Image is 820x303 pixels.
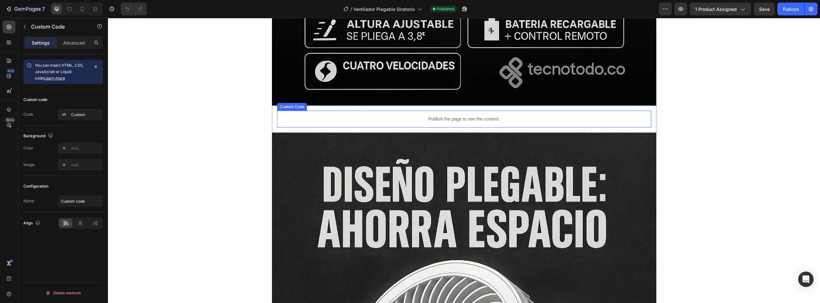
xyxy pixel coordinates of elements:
span: You can insert HTML, CSS, JavaScript or Liquid code [35,63,84,80]
button: 7 [3,3,48,15]
div: Delete element [45,289,81,297]
button: Delete element [23,288,103,298]
span: / [350,6,352,13]
iframe: Design area [108,18,820,303]
p: Settings [32,39,50,46]
div: Custom [71,112,101,118]
div: Image [23,162,35,168]
div: Beta [5,117,15,122]
p: Advanced [63,39,85,46]
div: Add... [71,162,101,168]
div: Name [23,198,34,204]
div: 450 [6,68,15,73]
div: Publish [783,6,799,13]
div: Add... [71,146,101,151]
div: Custom code [23,97,47,103]
a: Learn more [44,76,65,80]
div: Align [23,219,42,228]
button: Save [754,3,775,15]
p: Publish the page to see the content. [169,98,543,105]
div: Configuration [23,183,48,189]
div: Custom Code [170,86,198,92]
button: Publish [777,3,804,15]
div: Open Intercom Messenger [798,272,814,287]
span: Save [759,6,770,12]
span: 1 product assigned [695,6,737,13]
div: Color [23,145,33,151]
div: Code [23,112,33,117]
div: Background [23,132,54,140]
span: Published [437,6,454,12]
button: 1 product assigned [690,3,751,15]
div: Undo/Redo [121,3,147,15]
p: Custom Code [31,23,86,30]
span: Ventilador Plegable Giratorio [353,6,415,13]
p: 7 [42,5,45,13]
